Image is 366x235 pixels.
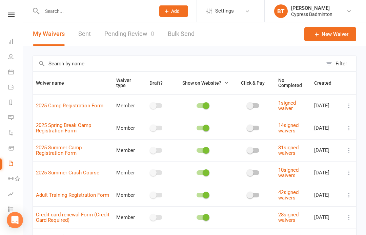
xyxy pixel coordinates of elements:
a: 2025 Spring Break Camp Registration Form [36,122,91,134]
span: Click & Pay [241,80,265,86]
a: People [8,50,23,65]
a: 14signed waivers [278,122,299,134]
td: [DATE] [311,162,342,184]
td: Member [113,139,140,162]
button: Show on Website? [176,79,229,87]
a: Dashboard [8,35,23,50]
a: Sent [78,22,91,46]
button: Waiver name [36,79,72,87]
span: Draft? [149,80,163,86]
div: [PERSON_NAME] [291,5,332,11]
td: Member [113,184,140,206]
button: Filter [323,56,356,71]
span: Show on Website? [182,80,221,86]
td: Member [113,162,140,184]
span: Created [314,80,339,86]
td: [DATE] [311,206,342,229]
a: 10signed waivers [278,167,299,179]
a: Product Sales [8,141,23,156]
th: No. Completed [275,72,311,94]
a: New Waiver [304,27,356,41]
span: Settings [215,3,234,19]
button: Click & Pay [235,79,272,87]
a: 28signed waivers [278,212,299,223]
td: Member [113,206,140,229]
a: 2025 Summer Camp Registration Form [36,145,82,156]
a: Bulk Send [168,22,195,46]
td: Member [113,117,140,139]
a: 42signed waivers [278,189,299,201]
td: [DATE] [311,139,342,162]
div: Filter [335,60,347,68]
a: Reports [8,95,23,111]
a: 1signed waiver [278,100,296,112]
a: 2025 Summer Crash Course [36,170,99,176]
td: Member [113,94,140,117]
span: Add [171,8,180,14]
a: Adult Training Registration Form [36,192,109,198]
a: Payments [8,80,23,95]
div: Open Intercom Messenger [7,212,23,228]
button: My Waivers [33,22,65,46]
div: Cypress Badminton [291,11,332,17]
div: BT [274,4,288,18]
button: Add [159,5,188,17]
a: Assessments [8,187,23,202]
th: Waiver type [113,72,140,94]
span: 0 [151,30,154,37]
button: Created [314,79,339,87]
button: Draft? [143,79,170,87]
td: [DATE] [311,94,342,117]
a: Calendar [8,65,23,80]
a: 2025 Camp Registration Form [36,103,103,109]
input: Search by name [33,56,323,71]
td: [DATE] [311,184,342,206]
a: Credit card renewal Form (Credit Card Required) [36,212,109,223]
td: [DATE] [311,117,342,139]
span: Waiver name [36,80,72,86]
a: Pending Review0 [104,22,154,46]
input: Search... [40,6,150,16]
a: 31signed waivers [278,145,299,156]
